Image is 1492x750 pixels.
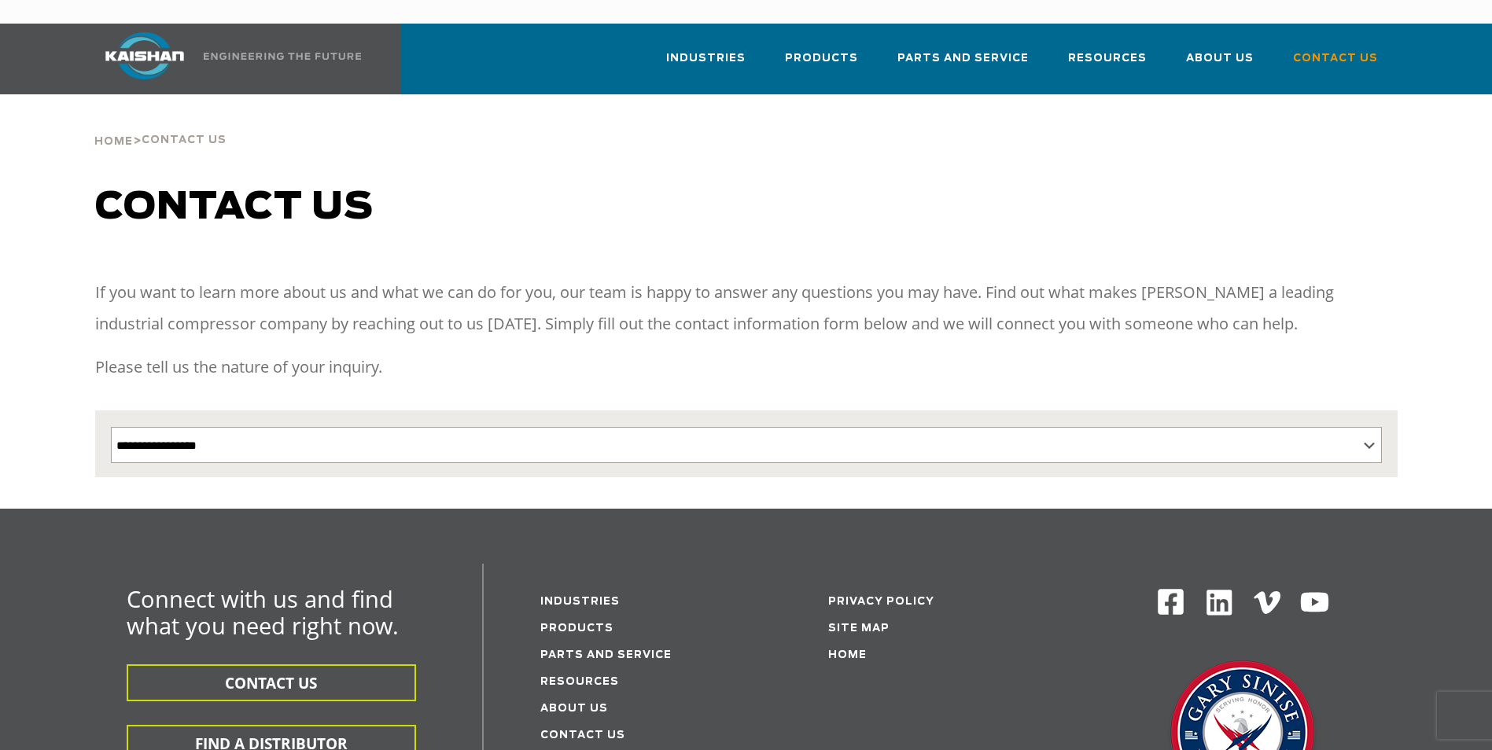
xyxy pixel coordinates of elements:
a: About Us [540,704,608,714]
button: CONTACT US [127,664,416,701]
a: Resources [540,677,619,687]
img: kaishan logo [86,32,204,79]
a: Resources [1068,38,1147,91]
a: Products [540,623,613,634]
img: Linkedin [1204,587,1235,618]
a: Products [785,38,858,91]
a: Contact Us [1293,38,1378,91]
a: Site Map [828,623,890,634]
span: Resources [1068,50,1147,68]
a: Parts and service [540,650,672,660]
span: Connect with us and find what you need right now. [127,583,399,641]
a: Privacy Policy [828,597,934,607]
img: Engineering the future [204,53,361,60]
img: Vimeo [1254,591,1280,614]
a: Home [828,650,867,660]
a: Contact Us [540,730,625,741]
span: About Us [1186,50,1254,68]
img: Youtube [1299,587,1330,618]
div: > [94,94,227,154]
a: Parts and Service [897,38,1029,91]
span: Home [94,137,133,147]
span: Contact Us [142,135,227,145]
a: Industries [666,38,746,91]
p: If you want to learn more about us and what we can do for you, our team is happy to answer any qu... [95,277,1398,340]
a: Industries [540,597,620,607]
span: Parts and Service [897,50,1029,68]
span: Contact us [95,189,374,226]
img: Facebook [1156,587,1185,616]
p: Please tell us the nature of your inquiry. [95,351,1398,383]
span: Contact Us [1293,50,1378,68]
a: Kaishan USA [86,24,364,94]
a: Home [94,134,133,148]
span: Products [785,50,858,68]
a: About Us [1186,38,1254,91]
span: Industries [666,50,746,68]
